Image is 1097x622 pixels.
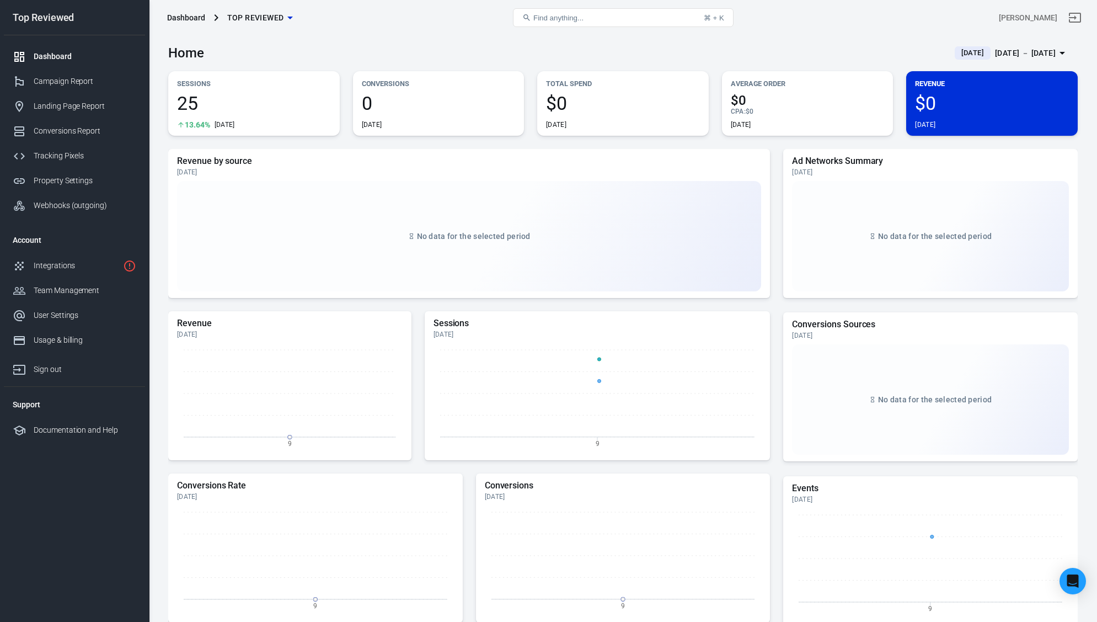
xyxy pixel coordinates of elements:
[34,424,136,436] div: Documentation and Help
[1062,4,1088,31] a: Sign out
[34,200,136,211] div: Webhooks (outgoing)
[177,156,761,167] h5: Revenue by source
[957,47,988,59] span: [DATE]
[878,232,992,241] span: No data for the selected period
[546,94,700,113] span: $0
[4,119,145,143] a: Conversions Report
[167,12,205,23] div: Dashboard
[485,492,762,501] div: [DATE]
[362,78,516,89] p: Conversions
[34,76,136,87] div: Campaign Report
[4,44,145,69] a: Dashboard
[34,334,136,346] div: Usage & billing
[4,253,145,278] a: Integrations
[4,143,145,168] a: Tracking Pixels
[4,168,145,193] a: Property Settings
[596,440,600,448] tspan: 9
[4,303,145,328] a: User Settings
[1059,568,1086,594] div: Open Intercom Messenger
[4,328,145,353] a: Usage & billing
[34,364,136,375] div: Sign out
[4,353,145,382] a: Sign out
[915,78,1069,89] p: Revenue
[4,193,145,218] a: Webhooks (outgoing)
[123,259,136,273] svg: 1 networks not verified yet
[621,602,625,610] tspan: 9
[792,156,1069,167] h5: Ad Networks Summary
[177,78,331,89] p: Sessions
[227,11,284,25] span: Top Reviewed
[34,260,119,272] div: Integrations
[731,94,885,107] span: $0
[185,121,210,129] span: 13.64%
[4,69,145,94] a: Campaign Report
[929,605,933,613] tspan: 9
[177,480,454,491] h5: Conversions Rate
[4,94,145,119] a: Landing Page Report
[792,495,1069,504] div: [DATE]
[915,120,935,129] div: [DATE]
[533,14,584,22] span: Find anything...
[34,125,136,137] div: Conversions Report
[513,8,734,27] button: Find anything...⌘ + K
[34,310,136,321] div: User Settings
[731,78,885,89] p: Average Order
[4,391,145,418] li: Support
[999,12,1057,24] div: Account id: vBYNLn0g
[792,331,1069,340] div: [DATE]
[34,100,136,112] div: Landing Page Report
[4,278,145,303] a: Team Management
[4,227,145,253] li: Account
[731,108,746,115] span: CPA :
[792,319,1069,330] h5: Conversions Sources
[223,8,297,28] button: Top Reviewed
[746,108,753,115] span: $0
[417,232,531,241] span: No data for the selected period
[215,120,235,129] div: [DATE]
[878,395,992,404] span: No data for the selected period
[362,120,382,129] div: [DATE]
[168,45,204,61] h3: Home
[434,318,762,329] h5: Sessions
[177,318,403,329] h5: Revenue
[4,13,145,23] div: Top Reviewed
[792,168,1069,177] div: [DATE]
[704,14,724,22] div: ⌘ + K
[177,94,331,113] span: 25
[731,120,751,129] div: [DATE]
[34,150,136,162] div: Tracking Pixels
[546,120,566,129] div: [DATE]
[995,46,1056,60] div: [DATE] － [DATE]
[177,168,761,177] div: [DATE]
[177,492,454,501] div: [DATE]
[546,78,700,89] p: Total Spend
[485,480,762,491] h5: Conversions
[313,602,317,610] tspan: 9
[362,94,516,113] span: 0
[792,483,1069,494] h5: Events
[288,440,292,448] tspan: 9
[915,94,1069,113] span: $0
[177,330,403,339] div: [DATE]
[34,51,136,62] div: Dashboard
[946,44,1078,62] button: [DATE][DATE] － [DATE]
[34,175,136,187] div: Property Settings
[34,285,136,296] div: Team Management
[434,330,762,339] div: [DATE]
